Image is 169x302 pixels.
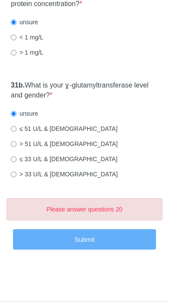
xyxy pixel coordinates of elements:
[13,205,156,214] li: Please answer questions 20
[11,111,16,117] input: unsure
[11,18,38,26] label: unsure
[11,81,158,101] label: What is your ɣ-glutamyltransferase level and gender?
[11,141,16,147] input: > ​51 U/L & [DEMOGRAPHIC_DATA]
[11,126,16,132] input: ​≤ 51 U/L & [DEMOGRAPHIC_DATA]
[13,229,156,250] button: Submit
[11,33,43,42] label: < 1 mg/L
[11,156,16,162] input: ​≤ 33 U/L & [DEMOGRAPHIC_DATA]
[11,140,118,148] label: > ​51 U/L & [DEMOGRAPHIC_DATA]
[11,19,16,25] input: unsure
[11,172,16,177] input: > ​33 U/L & [DEMOGRAPHIC_DATA]
[11,124,117,133] label: ​≤ 51 U/L & [DEMOGRAPHIC_DATA]
[11,48,43,57] label: > 1 mg/L
[11,35,16,40] input: < 1 mg/L
[11,109,38,118] label: unsure
[11,170,118,179] label: > ​33 U/L & [DEMOGRAPHIC_DATA]
[11,81,25,89] strong: 31b.
[11,50,16,55] input: > 1 mg/L
[11,155,117,163] label: ​≤ 33 U/L & [DEMOGRAPHIC_DATA]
